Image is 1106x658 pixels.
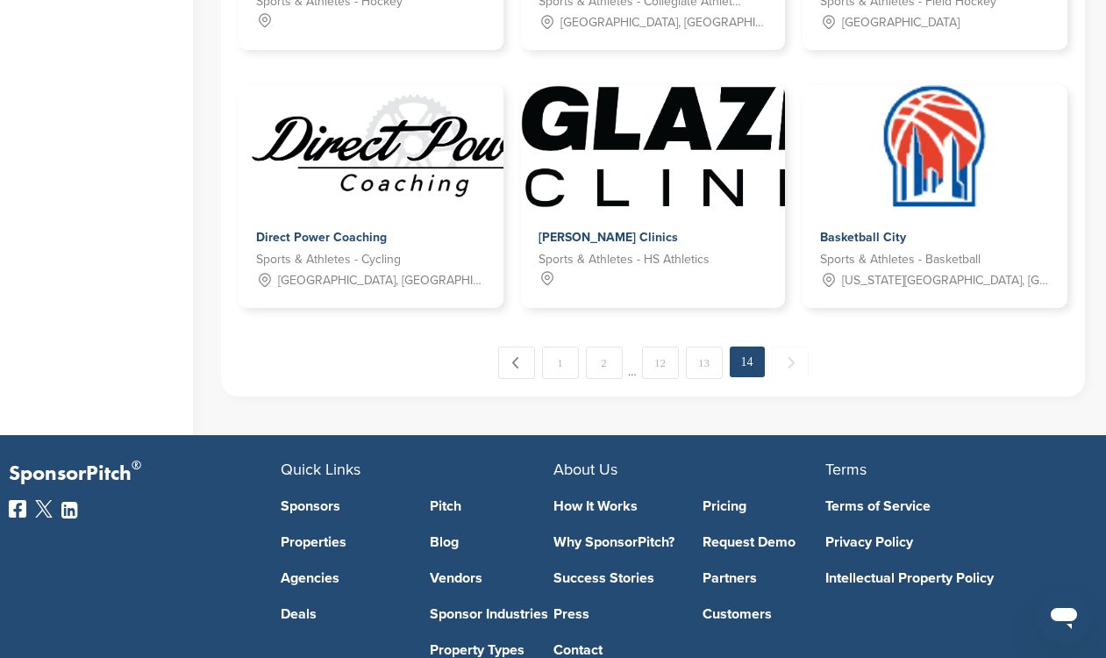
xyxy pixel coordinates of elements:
[256,250,401,269] span: Sports & Athletes - Cycling
[703,499,825,513] a: Pricing
[498,347,535,379] a: ← Previous
[9,500,26,518] img: Facebook
[553,571,676,585] a: Success Stories
[430,535,553,549] a: Blog
[882,85,988,208] img: Sponsorpitch & Basketball City
[239,85,503,308] a: Sponsorpitch & Direct Power Coaching Direct Power Coaching Sports & Athletes - Cycling [GEOGRAPHI...
[703,571,825,585] a: Partners
[553,607,676,621] a: Press
[539,250,710,269] span: Sports & Athletes - HS Athletics
[628,347,637,378] span: …
[772,347,809,378] span: Next →
[430,499,553,513] a: Pitch
[521,85,786,304] a: Sponsorpitch & Glazier Clinics [PERSON_NAME] Clinics Sports & Athletes - HS Athletics
[586,347,623,379] a: 2
[281,499,403,513] a: Sponsors
[1036,588,1092,644] iframe: Button to launch messaging window
[281,460,360,479] span: Quick Links
[239,85,568,208] img: Sponsorpitch & Direct Power Coaching
[281,535,403,549] a: Properties
[825,535,1071,549] a: Privacy Policy
[539,230,678,245] span: [PERSON_NAME] Clinics
[703,535,825,549] a: Request Demo
[825,499,1071,513] a: Terms of Service
[820,230,906,245] span: Basketball City
[281,607,403,621] a: Deals
[560,13,768,32] span: [GEOGRAPHIC_DATA], [GEOGRAPHIC_DATA], [GEOGRAPHIC_DATA], [GEOGRAPHIC_DATA]
[686,347,723,379] a: 13
[842,271,1050,290] span: [US_STATE][GEOGRAPHIC_DATA], [GEOGRAPHIC_DATA]
[825,460,867,479] span: Terms
[256,230,387,245] span: Direct Power Coaching
[35,500,53,518] img: Twitter
[553,535,676,549] a: Why SponsorPitch?
[553,643,676,657] a: Contact
[430,571,553,585] a: Vendors
[132,454,141,476] span: ®
[553,460,617,479] span: About Us
[803,85,1067,308] a: Sponsorpitch & Basketball City Basketball City Sports & Athletes - Basketball [US_STATE][GEOGRAPH...
[278,271,486,290] span: [GEOGRAPHIC_DATA], [GEOGRAPHIC_DATA], [GEOGRAPHIC_DATA], [GEOGRAPHIC_DATA], [GEOGRAPHIC_DATA], [G...
[542,347,579,379] a: 1
[730,347,765,377] em: 14
[553,499,676,513] a: How It Works
[703,607,825,621] a: Customers
[430,643,553,657] a: Property Types
[842,13,960,32] span: [GEOGRAPHIC_DATA]
[281,571,403,585] a: Agencies
[825,571,1071,585] a: Intellectual Property Policy
[430,607,553,621] a: Sponsor Industries
[820,250,981,269] span: Sports & Athletes - Basketball
[9,461,281,487] p: SponsorPitch
[642,347,679,379] a: 12
[521,85,929,208] img: Sponsorpitch & Glazier Clinics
